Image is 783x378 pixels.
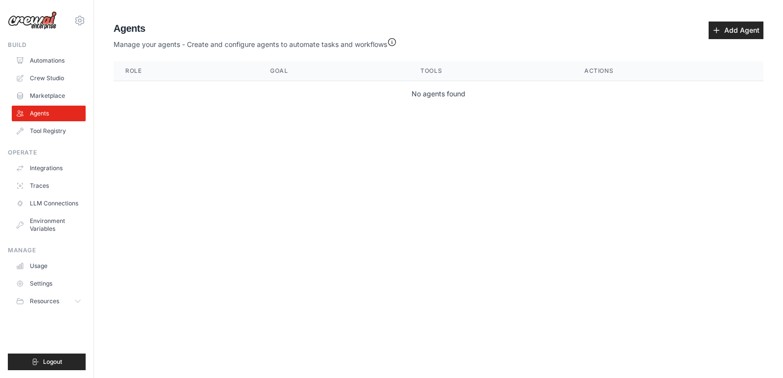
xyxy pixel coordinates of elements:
a: LLM Connections [12,196,86,211]
a: Integrations [12,160,86,176]
button: Logout [8,354,86,370]
th: Role [114,61,258,81]
th: Actions [573,61,763,81]
td: No agents found [114,81,763,107]
a: Environment Variables [12,213,86,237]
div: Build [8,41,86,49]
h2: Agents [114,22,397,35]
div: Manage [8,246,86,254]
a: Add Agent [709,22,763,39]
a: Marketplace [12,88,86,104]
th: Tools [409,61,573,81]
button: Resources [12,293,86,309]
div: Operate [8,149,86,156]
img: Logo [8,11,57,30]
a: Crew Studio [12,70,86,86]
th: Goal [258,61,409,81]
a: Tool Registry [12,123,86,139]
a: Settings [12,276,86,291]
span: Logout [43,358,62,366]
a: Agents [12,106,86,121]
p: Manage your agents - Create and configure agents to automate tasks and workflows [114,35,397,49]
a: Automations [12,53,86,68]
span: Resources [30,297,59,305]
a: Usage [12,258,86,274]
a: Traces [12,178,86,194]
